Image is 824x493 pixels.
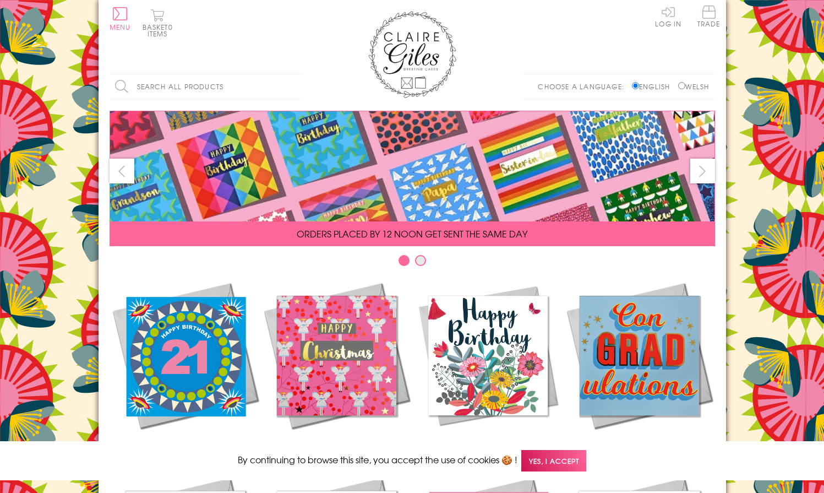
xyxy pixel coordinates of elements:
[291,74,302,99] input: Search
[564,280,715,453] a: Academic
[143,9,173,37] button: Basket0 items
[690,159,715,183] button: next
[697,6,721,27] span: Trade
[632,82,675,91] label: English
[110,280,261,453] a: New Releases
[110,254,715,272] div: Carousel Pagination
[697,6,721,29] a: Trade
[538,82,630,91] p: Choose a language:
[110,159,134,183] button: prev
[655,6,681,27] a: Log In
[678,82,710,91] label: Welsh
[521,450,586,472] span: Yes, I accept
[110,74,302,99] input: Search all products
[678,82,685,89] input: Welsh
[611,440,668,453] span: Academic
[415,255,426,266] button: Carousel Page 2
[297,227,527,240] span: ORDERS PLACED BY 12 NOON GET SENT THE SAME DAY
[399,255,410,266] button: Carousel Page 1 (Current Slide)
[461,440,514,453] span: Birthdays
[632,82,639,89] input: English
[110,7,131,30] button: Menu
[368,11,456,98] img: Claire Giles Greetings Cards
[148,22,173,39] span: 0 items
[110,22,131,32] span: Menu
[149,440,221,453] span: New Releases
[261,280,412,453] a: Christmas
[412,280,564,453] a: Birthdays
[308,440,364,453] span: Christmas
